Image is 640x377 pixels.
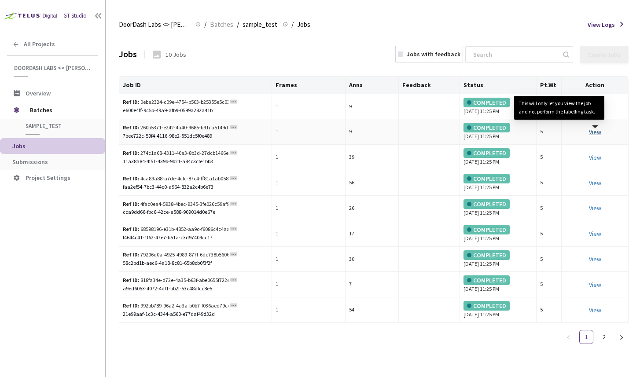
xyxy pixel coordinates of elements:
[619,335,624,340] span: right
[589,255,601,263] a: View
[346,77,399,94] th: Anns
[119,77,272,94] th: Job ID
[12,158,48,166] span: Submissions
[580,330,593,344] a: 1
[614,330,629,344] button: right
[119,48,137,61] div: Jobs
[204,19,206,30] li: /
[272,119,346,145] td: 1
[614,330,629,344] li: Next Page
[589,128,601,136] a: View
[537,272,562,297] td: 5
[272,221,346,247] td: 1
[519,99,600,116] div: This will only let you view the job and not perform the labelling task.
[562,330,576,344] li: Previous Page
[463,148,533,166] div: [DATE] 11:25 PM
[537,221,562,247] td: 5
[537,247,562,272] td: 5
[123,124,228,132] div: 260b5371-e242-4a40-9685-b91ca5149ded-retina-large
[589,281,601,289] a: View
[297,19,310,30] span: Jobs
[589,154,601,161] a: View
[346,196,399,221] td: 26
[291,19,294,30] li: /
[346,247,399,272] td: 30
[14,64,93,72] span: DoorDash Labs <> [PERSON_NAME] from Scratch
[123,175,140,182] b: Ref ID:
[123,124,140,131] b: Ref ID:
[63,12,87,20] div: GT Studio
[463,275,510,285] div: COMPLETED
[26,174,70,182] span: Project Settings
[537,145,562,170] td: 5
[30,101,90,119] span: Batches
[272,94,346,120] td: 1
[463,98,533,116] div: [DATE] 11:25 PM
[346,297,399,323] td: 54
[597,330,611,344] a: 2
[562,330,576,344] button: left
[123,157,268,166] div: 11a38a84-4f51-439b-9b21-a84c3cfe1bb3
[589,230,601,238] a: View
[26,122,91,130] span: sample_test
[123,99,140,105] b: Ref ID:
[346,119,399,145] td: 9
[463,199,510,209] div: COMPLETED
[537,77,562,94] th: Pt.Wt
[463,174,510,183] div: COMPLETED
[537,119,562,145] td: 5
[272,272,346,297] td: 1
[123,149,228,157] div: 274c1a68-4311-40a3-8b3d-27dcb1466eb9-retina-large
[12,142,26,150] span: Jobs
[123,251,228,259] div: 79206d0a-4925-4989-877f-6dc738b5606e-retina-large
[537,170,562,196] td: 5
[463,199,533,217] div: [DATE] 11:25 PM
[243,19,277,30] span: sample_test
[24,40,55,48] span: All Projects
[463,148,510,158] div: COMPLETED
[123,98,228,106] div: 0eba2324-c09e-4754-b503-b25355e5c033-retina-large
[166,50,186,59] div: 10 Jobs
[123,259,268,267] div: 58c2bd1b-aec6-4a18-8c81-65b8cb6f3f2f
[123,201,140,207] b: Ref ID:
[123,277,140,283] b: Ref ID:
[123,285,268,293] div: a9ed6053-4072-4df1-bb2f-53c48dfcc8e5
[463,275,533,293] div: [DATE] 11:25 PM
[463,174,533,192] div: [DATE] 11:25 PM
[468,47,562,62] input: Search
[589,204,601,212] a: View
[463,301,510,311] div: COMPLETED
[346,170,399,196] td: 56
[123,200,228,209] div: 4fac0ea4-5938-4bec-9345-3fe026c59af9-retina-large
[123,226,140,232] b: Ref ID:
[463,98,510,107] div: COMPLETED
[537,196,562,221] td: 5
[562,77,629,94] th: Action
[597,330,611,344] li: 2
[346,94,399,120] td: 9
[346,272,399,297] td: 7
[123,106,268,115] div: e600e4ff-9c5b-49a9-afb9-0599a282a41b
[123,302,140,309] b: Ref ID:
[272,77,346,94] th: Frames
[123,183,268,191] div: faa2ef54-7bc3-44c0-a964-832a2c4b6e73
[123,302,228,310] div: 992bb789-96a2-4a3a-b0b7-f036aed79cca-retina-large
[123,175,228,183] div: 4ca89a88-a7de-4cfc-87c4-ff81a1ab0588-retina-large
[123,234,268,242] div: f4644c41-1f62-47e7-b51a-c3d97409cc17
[272,247,346,272] td: 1
[346,145,399,170] td: 39
[208,19,235,29] a: Batches
[123,208,268,216] div: cca9dd66-fbc6-42ce-a588-909014d0e67e
[588,20,615,29] span: View Logs
[272,145,346,170] td: 1
[588,51,621,58] div: Create Jobs
[407,50,460,59] div: Jobs with feedback
[119,19,190,30] span: DoorDash Labs <> [PERSON_NAME] from Scratch
[463,301,533,319] div: [DATE] 11:25 PM
[26,89,51,97] span: Overview
[272,170,346,196] td: 1
[399,77,460,94] th: Feedback
[272,297,346,323] td: 1
[123,310,268,318] div: 21e99aaf-1c3c-4344-a560-e77daf49d32d
[463,250,510,260] div: COMPLETED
